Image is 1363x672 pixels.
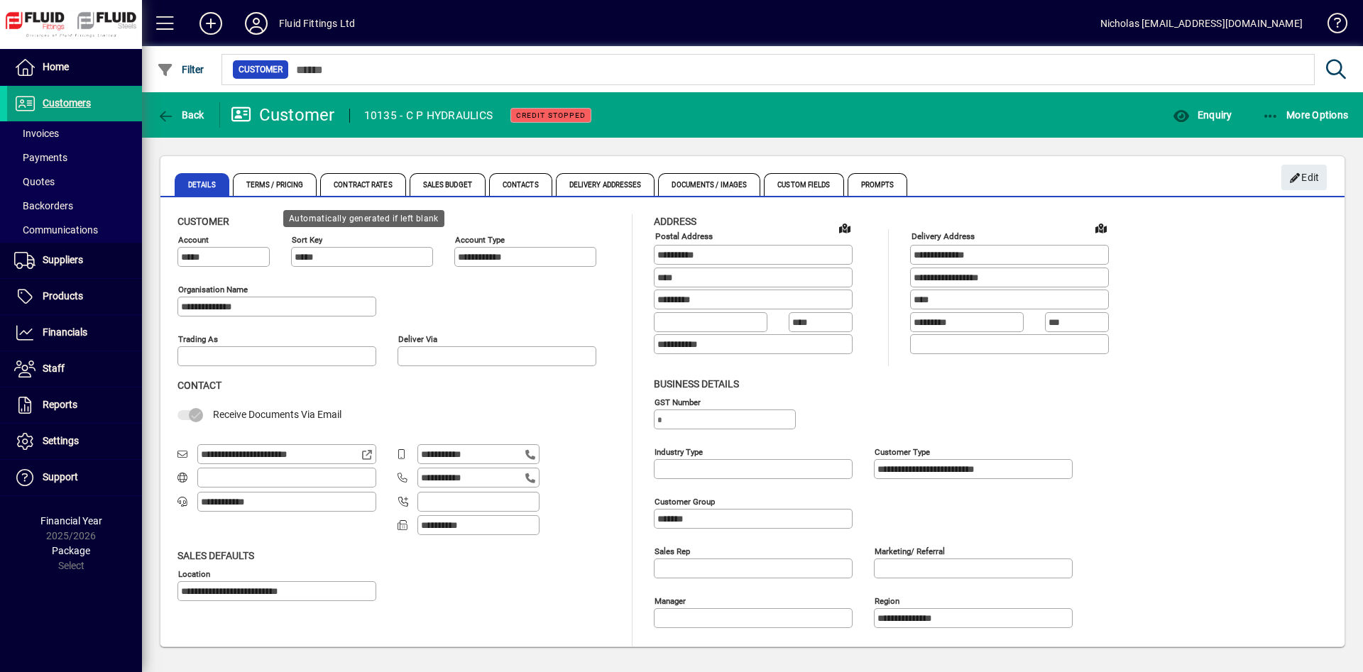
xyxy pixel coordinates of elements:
[279,12,355,35] div: Fluid Fittings Ltd
[1262,109,1349,121] span: More Options
[40,515,102,527] span: Financial Year
[655,595,686,605] mat-label: Manager
[398,334,437,344] mat-label: Deliver via
[654,216,696,227] span: Address
[875,595,899,605] mat-label: Region
[7,387,142,423] a: Reports
[7,424,142,459] a: Settings
[43,254,83,265] span: Suppliers
[177,216,229,227] span: Customer
[231,104,335,126] div: Customer
[14,176,55,187] span: Quotes
[1173,109,1232,121] span: Enquiry
[7,351,142,387] a: Staff
[43,61,69,72] span: Home
[177,550,254,561] span: Sales defaults
[7,170,142,194] a: Quotes
[7,194,142,218] a: Backorders
[875,546,945,556] mat-label: Marketing/ Referral
[654,378,739,390] span: Business details
[14,128,59,139] span: Invoices
[7,243,142,278] a: Suppliers
[14,224,98,236] span: Communications
[239,62,283,77] span: Customer
[1169,102,1235,128] button: Enquiry
[655,496,715,506] mat-label: Customer group
[556,173,655,196] span: Delivery Addresses
[43,97,91,109] span: Customers
[43,290,83,302] span: Products
[292,235,322,245] mat-label: Sort key
[1317,3,1345,49] a: Knowledge Base
[655,645,677,655] mat-label: Notes
[7,460,142,495] a: Support
[455,235,505,245] mat-label: Account Type
[764,173,843,196] span: Custom Fields
[153,57,208,82] button: Filter
[655,397,701,407] mat-label: GST Number
[1259,102,1352,128] button: More Options
[283,210,444,227] div: Automatically generated if left blank
[157,64,204,75] span: Filter
[234,11,279,36] button: Profile
[213,409,341,420] span: Receive Documents Via Email
[655,446,703,456] mat-label: Industry type
[178,235,209,245] mat-label: Account
[489,173,552,196] span: Contacts
[233,173,317,196] span: Terms / Pricing
[655,546,690,556] mat-label: Sales rep
[364,104,493,127] div: 10135 - C P HYDRAULICS
[7,315,142,351] a: Financials
[7,279,142,314] a: Products
[43,435,79,446] span: Settings
[175,173,229,196] span: Details
[43,471,78,483] span: Support
[7,145,142,170] a: Payments
[157,109,204,121] span: Back
[1289,166,1320,189] span: Edit
[142,102,220,128] app-page-header-button: Back
[516,111,586,120] span: Credit Stopped
[178,285,248,294] mat-label: Organisation name
[7,218,142,242] a: Communications
[1100,12,1303,35] div: Nicholas [EMAIL_ADDRESS][DOMAIN_NAME]
[177,380,221,391] span: Contact
[833,216,856,239] a: View on map
[52,545,90,556] span: Package
[658,173,760,196] span: Documents / Images
[178,334,218,344] mat-label: Trading as
[153,102,208,128] button: Back
[875,446,930,456] mat-label: Customer type
[14,200,73,211] span: Backorders
[1090,216,1112,239] a: View on map
[320,173,405,196] span: Contract Rates
[188,11,234,36] button: Add
[7,121,142,145] a: Invoices
[178,568,210,578] mat-label: Location
[1281,165,1327,190] button: Edit
[43,326,87,338] span: Financials
[410,173,486,196] span: Sales Budget
[43,399,77,410] span: Reports
[14,152,67,163] span: Payments
[43,363,65,374] span: Staff
[7,50,142,85] a: Home
[848,173,908,196] span: Prompts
